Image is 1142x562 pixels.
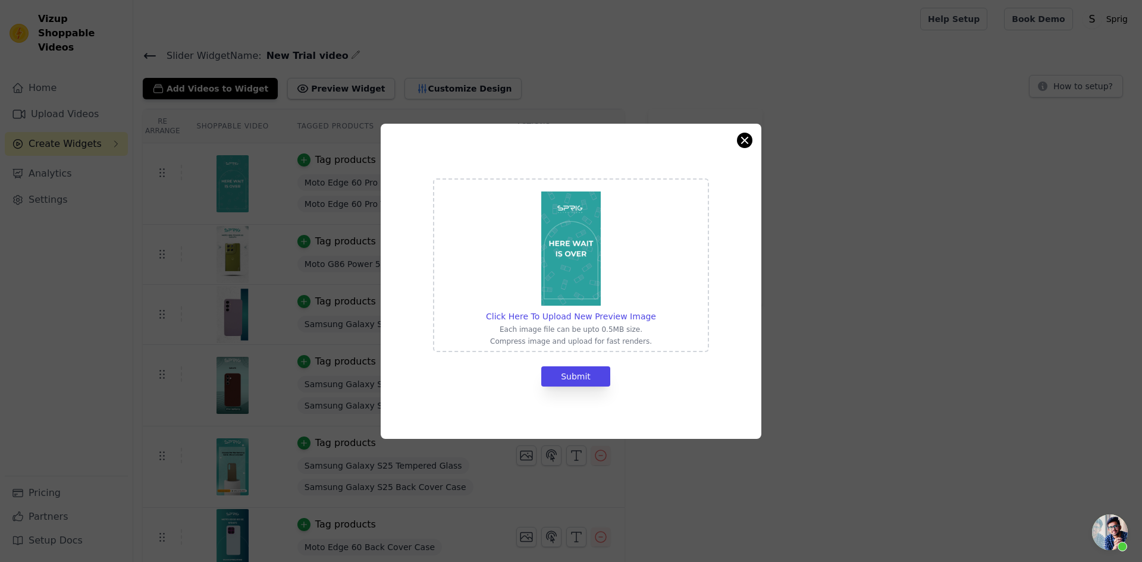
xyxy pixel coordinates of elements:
div: Open chat [1092,514,1128,550]
span: Click Here To Upload New Preview Image [486,312,656,321]
button: Submit [541,366,610,387]
p: Compress image and upload for fast renders. [486,337,656,346]
button: Close modal [738,133,752,147]
p: Each image file can be upto 0.5MB size. [486,325,656,334]
img: preview [541,191,601,306]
